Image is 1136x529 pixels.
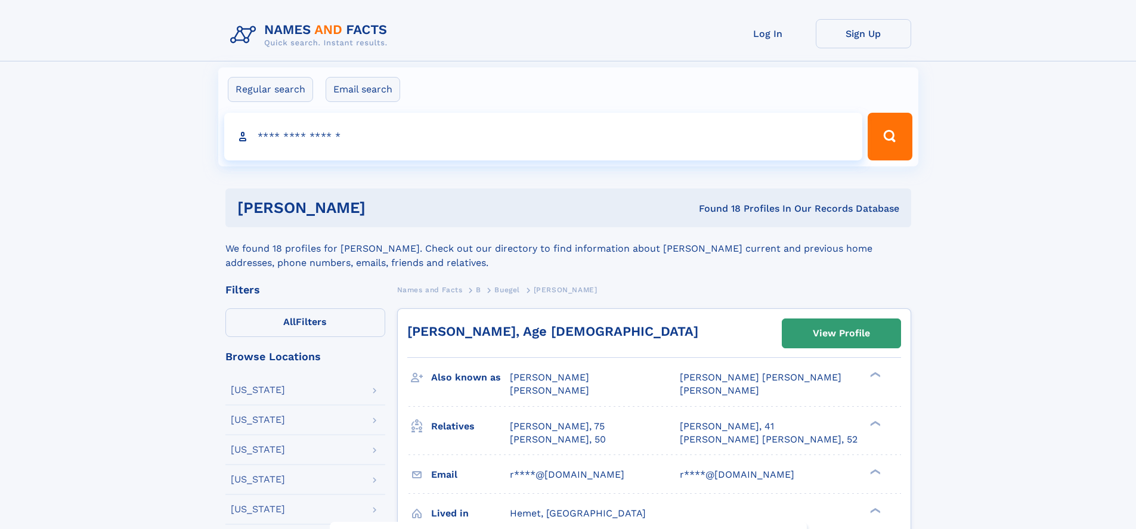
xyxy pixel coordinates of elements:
span: [PERSON_NAME] [510,372,589,383]
div: Found 18 Profiles In Our Records Database [532,202,899,215]
h3: Lived in [431,503,510,524]
a: [PERSON_NAME] [PERSON_NAME], 52 [680,433,858,446]
div: View Profile [813,320,870,347]
a: Names and Facts [397,282,463,297]
div: [US_STATE] [231,445,285,454]
div: Browse Locations [225,351,385,362]
a: Sign Up [816,19,911,48]
h3: Email [431,465,510,485]
label: Filters [225,308,385,337]
a: [PERSON_NAME], 41 [680,420,774,433]
label: Email search [326,77,400,102]
a: View Profile [782,319,900,348]
div: [US_STATE] [231,415,285,425]
span: [PERSON_NAME] [680,385,759,396]
span: [PERSON_NAME] [510,385,589,396]
span: Buegel [494,286,520,294]
div: [US_STATE] [231,475,285,484]
a: [PERSON_NAME], Age [DEMOGRAPHIC_DATA] [407,324,698,339]
div: Filters [225,284,385,295]
div: ❯ [867,419,881,427]
input: search input [224,113,863,160]
span: All [283,316,296,327]
a: B [476,282,481,297]
h3: Relatives [431,416,510,437]
label: Regular search [228,77,313,102]
div: We found 18 profiles for [PERSON_NAME]. Check out our directory to find information about [PERSON... [225,227,911,270]
div: [US_STATE] [231,505,285,514]
span: [PERSON_NAME] [534,286,598,294]
span: B [476,286,481,294]
span: Hemet, [GEOGRAPHIC_DATA] [510,508,646,519]
span: [PERSON_NAME] [PERSON_NAME] [680,372,841,383]
div: ❯ [867,506,881,514]
div: [US_STATE] [231,385,285,395]
h3: Also known as [431,367,510,388]
a: [PERSON_NAME], 50 [510,433,606,446]
h1: [PERSON_NAME] [237,200,533,215]
a: [PERSON_NAME], 75 [510,420,605,433]
a: Buegel [494,282,520,297]
div: ❯ [867,371,881,379]
div: ❯ [867,468,881,475]
a: Log In [720,19,816,48]
button: Search Button [868,113,912,160]
img: Logo Names and Facts [225,19,397,51]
